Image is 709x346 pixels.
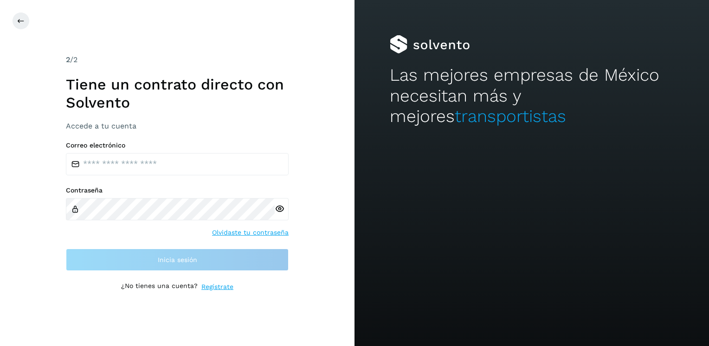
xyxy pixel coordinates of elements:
span: transportistas [455,106,566,126]
div: /2 [66,54,289,65]
span: Inicia sesión [158,256,197,263]
a: Regístrate [201,282,233,292]
button: Inicia sesión [66,249,289,271]
label: Correo electrónico [66,141,289,149]
h2: Las mejores empresas de México necesitan más y mejores [390,65,673,127]
label: Contraseña [66,186,289,194]
p: ¿No tienes una cuenta? [121,282,198,292]
a: Olvidaste tu contraseña [212,228,289,237]
span: 2 [66,55,70,64]
h1: Tiene un contrato directo con Solvento [66,76,289,111]
h3: Accede a tu cuenta [66,122,289,130]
